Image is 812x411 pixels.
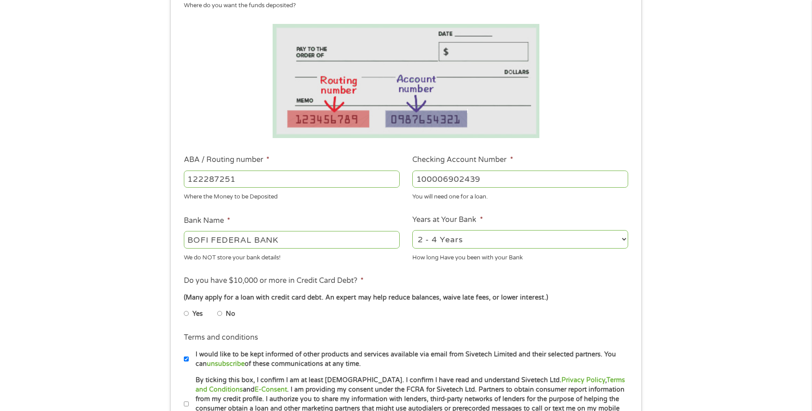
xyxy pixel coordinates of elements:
[184,250,400,262] div: We do NOT store your bank details!
[184,293,628,303] div: (Many apply for a loan with credit card debt. An expert may help reduce balances, waive late fees...
[184,333,258,342] label: Terms and conditions
[226,309,235,319] label: No
[184,155,269,165] label: ABA / Routing number
[255,386,287,393] a: E-Consent
[207,360,245,368] a: unsubscribe
[273,24,539,138] img: Routing number location
[184,189,400,202] div: Where the Money to be Deposited
[561,376,605,384] a: Privacy Policy
[184,216,230,226] label: Bank Name
[184,171,400,188] input: 263177916
[412,215,483,225] label: Years at Your Bank
[412,250,628,262] div: How long Have you been with your Bank
[184,276,364,286] label: Do you have $10,000 or more in Credit Card Debt?
[196,376,625,393] a: Terms and Conditions
[412,171,628,188] input: 345634636
[192,309,203,319] label: Yes
[412,155,513,165] label: Checking Account Number
[412,189,628,202] div: You will need one for a loan.
[184,1,622,10] div: Where do you want the funds deposited?
[189,350,631,369] label: I would like to be kept informed of other products and services available via email from Sivetech...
